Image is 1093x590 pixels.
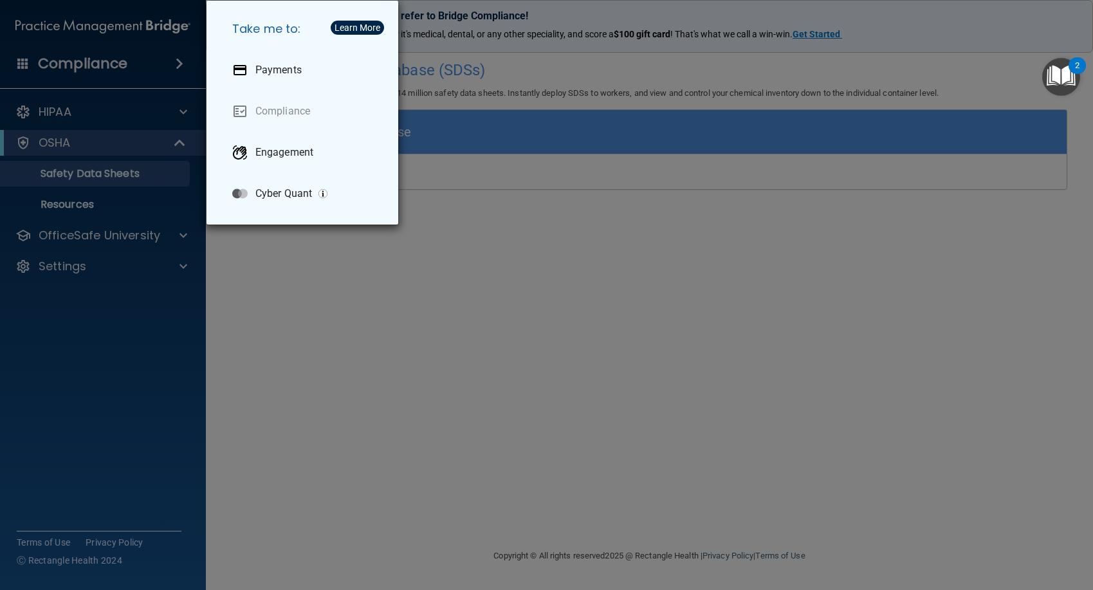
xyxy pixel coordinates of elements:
p: Payments [255,64,302,77]
a: Payments [222,52,388,88]
p: Engagement [255,146,313,159]
a: Engagement [222,134,388,171]
h5: Take me to: [222,11,388,47]
p: Cyber Quant [255,187,312,200]
a: Cyber Quant [222,176,388,212]
div: Learn More [335,23,380,32]
a: Compliance [222,93,388,129]
button: Learn More [331,21,384,35]
button: Open Resource Center, 2 new notifications [1042,58,1080,96]
div: 2 [1075,66,1079,82]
